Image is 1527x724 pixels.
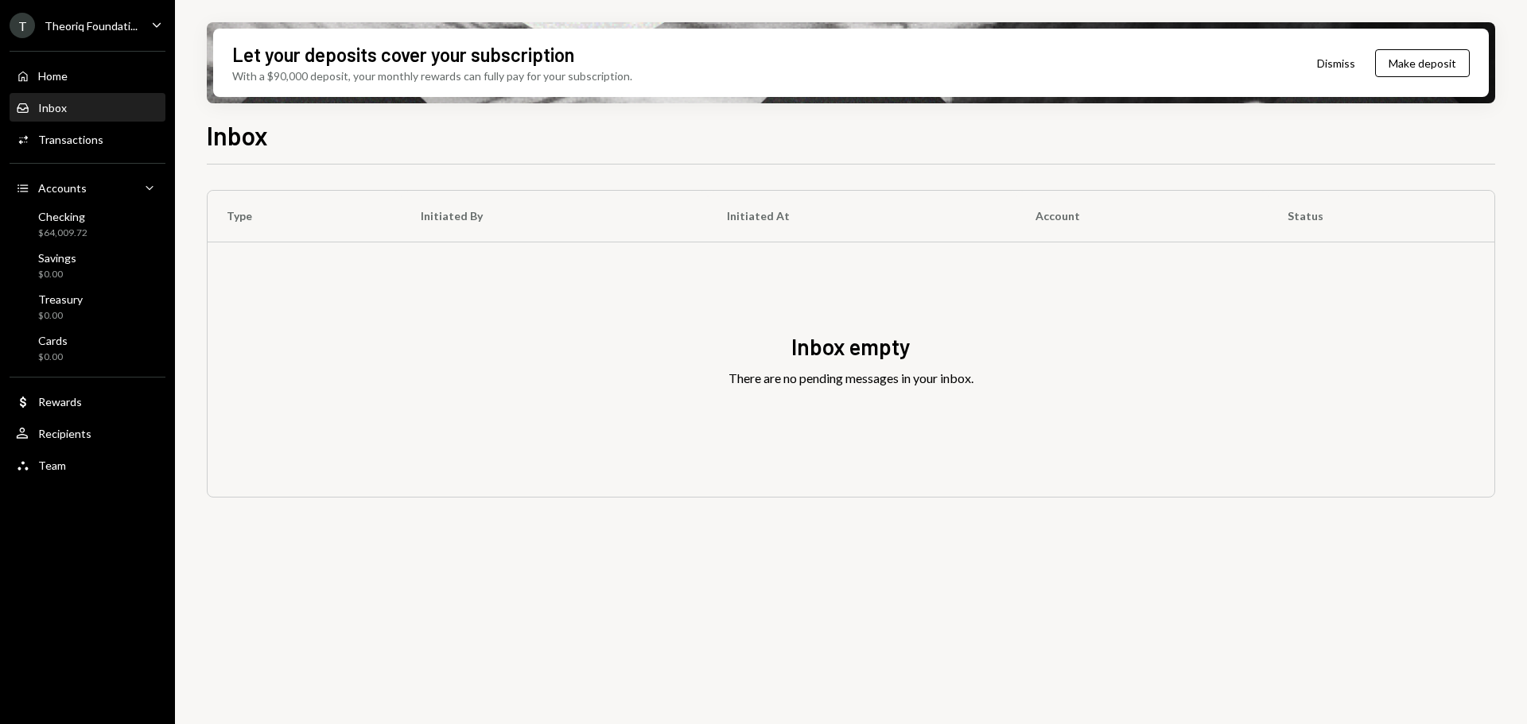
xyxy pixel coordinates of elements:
[207,119,268,151] h1: Inbox
[38,309,83,323] div: $0.00
[38,133,103,146] div: Transactions
[38,334,68,347] div: Cards
[729,369,973,388] div: There are no pending messages in your inbox.
[38,427,91,440] div: Recipients
[1016,191,1269,242] th: Account
[38,350,68,364] div: $0.00
[10,13,35,38] div: T
[10,288,165,326] a: Treasury$0.00
[10,93,165,122] a: Inbox
[10,173,165,202] a: Accounts
[45,19,138,33] div: Theoriq Foundati...
[10,419,165,447] a: Recipients
[232,41,574,68] div: Let your deposits cover your subscription
[38,395,82,408] div: Rewards
[38,69,68,83] div: Home
[38,101,67,114] div: Inbox
[10,451,165,479] a: Team
[38,226,87,240] div: $64,009.72
[708,191,1016,242] th: Initiated At
[791,331,911,362] div: Inbox empty
[10,329,165,367] a: Cards$0.00
[1269,191,1494,242] th: Status
[10,61,165,90] a: Home
[232,68,632,84] div: With a $90,000 deposit, your monthly rewards can fully pay for your subscription.
[208,191,402,242] th: Type
[10,125,165,153] a: Transactions
[38,210,87,223] div: Checking
[10,387,165,416] a: Rewards
[402,191,708,242] th: Initiated By
[10,205,165,243] a: Checking$64,009.72
[38,459,66,472] div: Team
[10,246,165,285] a: Savings$0.00
[38,251,76,265] div: Savings
[1297,45,1375,82] button: Dismiss
[38,268,76,281] div: $0.00
[38,181,87,195] div: Accounts
[1375,49,1470,77] button: Make deposit
[38,292,83,306] div: Treasury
